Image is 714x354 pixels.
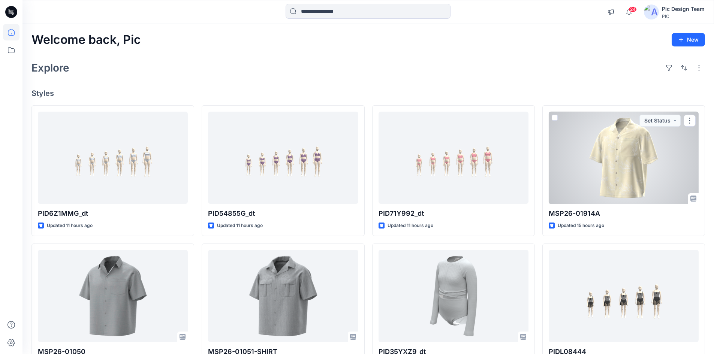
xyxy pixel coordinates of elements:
h4: Styles [31,89,705,98]
p: Updated 11 hours ago [388,222,433,230]
a: PID35YXZ9_dt [379,250,528,342]
h2: Explore [31,62,69,74]
a: PID54855G_dt [208,112,358,204]
div: PIC [662,13,705,19]
p: PID71Y992_dt [379,208,528,219]
span: 24 [629,6,637,12]
p: Updated 11 hours ago [217,222,263,230]
p: PID54855G_dt [208,208,358,219]
p: PID6Z1MMG_dt [38,208,188,219]
button: New [672,33,705,46]
p: Updated 11 hours ago [47,222,93,230]
a: PID71Y992_dt [379,112,528,204]
a: MSP26-01050 [38,250,188,342]
p: Updated 15 hours ago [558,222,604,230]
h2: Welcome back, Pic [31,33,141,47]
div: Pic Design Team [662,4,705,13]
a: PIDL08444 [549,250,699,342]
img: avatar [644,4,659,19]
a: PID6Z1MMG_dt [38,112,188,204]
a: MSP26-01051-SHIRT [208,250,358,342]
a: MSP26-01914A [549,112,699,204]
p: MSP26-01914A [549,208,699,219]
